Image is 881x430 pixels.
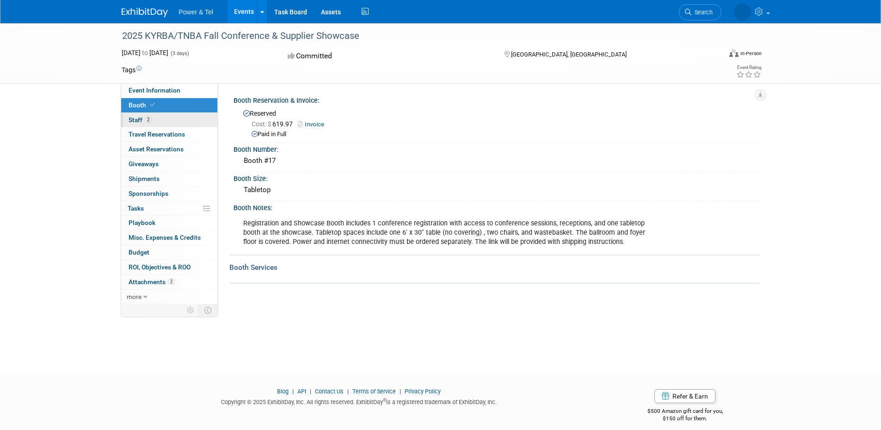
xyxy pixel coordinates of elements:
span: Event Information [129,87,180,94]
div: 2025 KYRBA/TNBA Fall Conference & Supplier Showcase [119,28,708,44]
div: Booth Size: [234,172,760,183]
a: Event Information [121,83,217,98]
span: ROI, Objectives & ROO [129,263,191,271]
div: Reserved [240,106,753,139]
a: Contact Us [315,388,344,395]
a: Refer & Earn [654,389,715,403]
img: ExhibitDay [122,8,168,17]
span: Sponsorships [129,190,168,197]
span: | [345,388,351,395]
span: | [308,388,314,395]
a: Travel Reservations [121,127,217,142]
div: Event Rating [736,65,761,70]
a: Shipments [121,172,217,186]
a: Staff2 [121,113,217,127]
i: Booth reservation complete [150,102,155,107]
span: 619.97 [252,120,296,128]
span: Giveaways [129,160,159,168]
span: | [397,388,403,395]
span: Booth [129,101,157,109]
a: Search [679,4,721,20]
td: Toggle Event Tabs [198,304,217,316]
a: Privacy Policy [405,388,441,395]
span: Staff [129,116,152,124]
span: Cost: $ [252,120,272,128]
div: Booth Notes: [234,201,760,212]
span: | [290,388,296,395]
div: Paid in Full [252,130,753,139]
span: to [141,49,149,56]
a: Asset Reservations [121,142,217,156]
a: more [121,290,217,304]
div: $150 off for them. [610,415,760,423]
a: Blog [277,388,289,395]
div: Event Format [667,48,762,62]
img: Format-Inperson.png [729,50,739,57]
div: Booth Services [229,262,760,273]
a: Playbook [121,216,217,230]
span: Travel Reservations [129,131,185,138]
div: Booth Number: [234,143,760,154]
img: Brian Berryhill [733,3,751,21]
span: Budget [129,249,149,256]
a: Sponsorships [121,187,217,201]
td: Tags [122,65,142,75]
span: Tasks [128,205,144,212]
td: Personalize Event Tab Strip [183,304,199,316]
span: Attachments [129,278,175,286]
span: 2 [145,116,152,123]
span: Misc. Expenses & Credits [129,234,201,241]
div: Committed [285,48,489,64]
a: Attachments2 [121,275,217,289]
div: Booth Reservation & Invoice: [234,93,760,105]
a: Booth [121,98,217,112]
a: API [297,388,306,395]
span: Asset Reservations [129,145,184,153]
a: Giveaways [121,157,217,171]
span: Shipments [129,175,160,182]
span: [GEOGRAPHIC_DATA], [GEOGRAPHIC_DATA] [511,51,627,58]
a: Terms of Service [352,388,396,395]
sup: ® [383,398,386,403]
div: $500 Amazon gift card for you, [610,401,760,423]
div: In-Person [740,50,762,57]
span: [DATE] [DATE] [122,49,168,56]
span: Search [691,9,713,16]
span: 2 [168,278,175,285]
span: Playbook [129,219,155,226]
span: Power & Tel [179,8,213,16]
span: (3 days) [170,50,189,56]
a: Misc. Expenses & Credits [121,231,217,245]
a: Invoice [298,121,329,128]
span: more [127,293,142,300]
div: Booth #17 [240,154,753,168]
a: Budget [121,245,217,260]
div: Copyright © 2025 ExhibitDay, Inc. All rights reserved. ExhibitDay is a registered trademark of Ex... [122,396,597,406]
a: ROI, Objectives & ROO [121,260,217,274]
div: Tabletop [240,183,753,197]
div: Registration and Showcase Booth includes 1 conference registration with access to conference sess... [237,214,657,251]
a: Tasks [121,201,217,216]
